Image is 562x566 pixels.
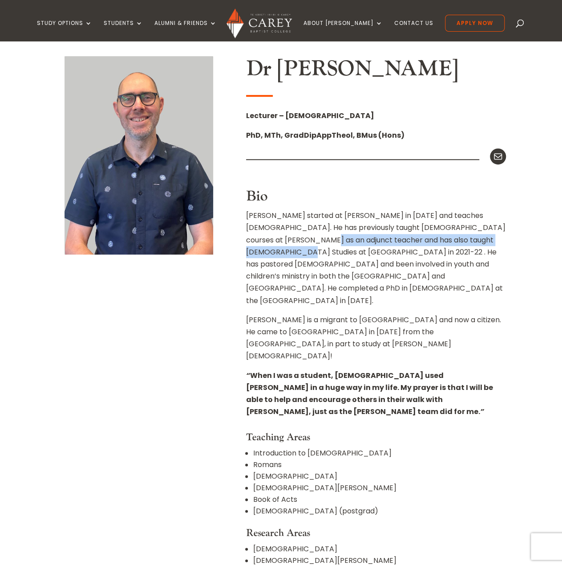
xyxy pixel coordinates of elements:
li: [DEMOGRAPHIC_DATA] [253,543,506,555]
a: Alumni & Friends [154,20,217,41]
a: Students [104,20,143,41]
em: ” [480,406,484,417]
h2: Dr [PERSON_NAME] [246,56,506,86]
h4: Research Areas [246,527,506,543]
p: [PERSON_NAME] is a migrant to [GEOGRAPHIC_DATA] and now a citizen. He came to [GEOGRAPHIC_DATA] i... [246,314,506,369]
h4: Teaching Areas [246,431,506,447]
li: Romans [253,459,506,471]
a: About [PERSON_NAME] [303,20,383,41]
img: Jonathan-Robinson_600x800-1 [65,56,213,254]
a: Contact Us [394,20,433,41]
em: “ [246,370,250,381]
img: Carey Baptist College [226,8,292,38]
a: Apply Now [445,15,505,32]
li: Book of Acts [253,494,506,505]
strong: Lecturer – [DEMOGRAPHIC_DATA] [246,111,374,121]
h3: Bio [246,188,506,209]
p: [PERSON_NAME] started at [PERSON_NAME] in [DATE] and teaches [DEMOGRAPHIC_DATA]. He has previousl... [246,209,506,314]
li: Introduction to [DEMOGRAPHIC_DATA] [253,447,506,459]
strong: PhD, MTh, GradDipAppTheol, BMus (Hons) [246,130,404,140]
li: [DEMOGRAPHIC_DATA] (postgrad) [253,505,506,517]
li: [DEMOGRAPHIC_DATA] [253,471,506,482]
strong: When I was a student, [DEMOGRAPHIC_DATA] used [PERSON_NAME] in a huge way in my life. My prayer i... [246,370,493,417]
li: [DEMOGRAPHIC_DATA][PERSON_NAME] [253,482,506,494]
a: Study Options [37,20,92,41]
